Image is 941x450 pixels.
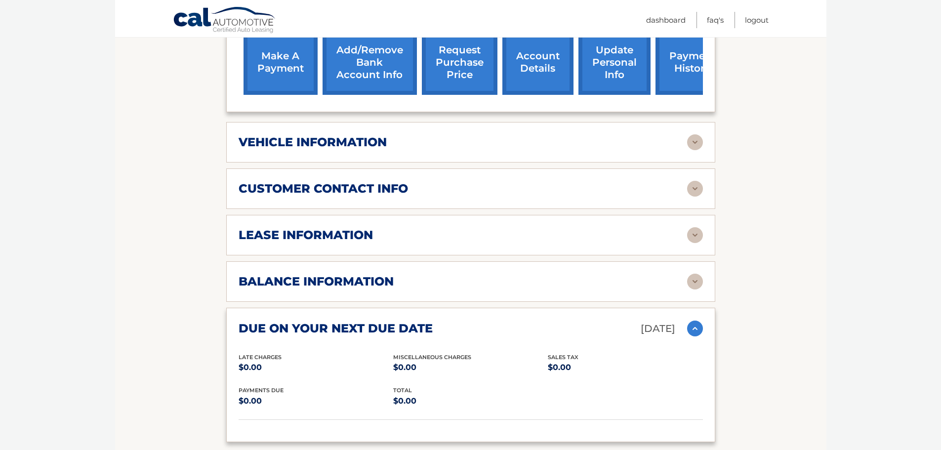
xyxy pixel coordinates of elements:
[393,354,471,361] span: Miscellaneous Charges
[745,12,769,28] a: Logout
[173,6,277,35] a: Cal Automotive
[687,321,703,336] img: accordion-active.svg
[502,30,573,95] a: account details
[641,320,675,337] p: [DATE]
[422,30,497,95] a: request purchase price
[323,30,417,95] a: Add/Remove bank account info
[239,135,387,150] h2: vehicle information
[393,387,412,394] span: total
[239,228,373,243] h2: lease information
[687,181,703,197] img: accordion-rest.svg
[239,274,394,289] h2: balance information
[239,354,282,361] span: Late Charges
[687,274,703,289] img: accordion-rest.svg
[239,361,393,374] p: $0.00
[239,181,408,196] h2: customer contact info
[578,30,651,95] a: update personal info
[548,354,578,361] span: Sales Tax
[707,12,724,28] a: FAQ's
[393,394,548,408] p: $0.00
[655,30,730,95] a: payment history
[239,321,433,336] h2: due on your next due date
[687,227,703,243] img: accordion-rest.svg
[393,361,548,374] p: $0.00
[687,134,703,150] img: accordion-rest.svg
[244,30,318,95] a: make a payment
[548,361,702,374] p: $0.00
[646,12,686,28] a: Dashboard
[239,394,393,408] p: $0.00
[239,387,284,394] span: Payments Due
